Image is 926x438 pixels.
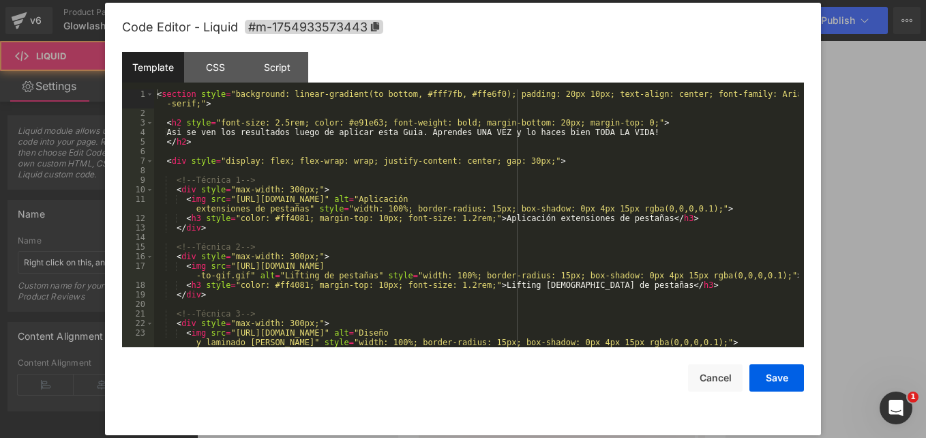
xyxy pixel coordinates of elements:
div: 7 [122,156,154,166]
div: 2 [122,108,154,118]
div: 13 [122,223,154,233]
div: 6 [122,147,154,156]
div: Script [246,52,308,83]
div: 5 [122,137,154,147]
div: 19 [122,290,154,300]
div: 20 [122,300,154,309]
div: 18 [122,280,154,290]
iframe: Intercom live chat [880,392,912,424]
div: Template [122,52,184,83]
span: 1 [908,392,918,403]
button: Cancel [688,364,743,392]
div: 9 [122,175,154,185]
span: Code Editor - Liquid [122,20,238,34]
div: 23 [122,328,154,347]
span: extensiones [147,20,249,42]
div: 4 [122,128,154,137]
div: 15 [122,242,154,252]
h1: 👀🔥 [10,281,317,322]
span: ¡Mira como se ve por dentro esta guía ÚNICA! [19,279,308,323]
div: 12 [122,214,154,223]
div: 22 [122,319,154,328]
div: 16 [122,252,154,261]
div: 10 [122,185,154,194]
span: Click to copy [245,20,383,34]
button: Save [749,364,804,392]
div: 21 [122,309,154,319]
div: 8 [122,166,154,175]
div: 14 [122,233,154,242]
div: 17 [122,261,154,280]
div: 11 [122,194,154,214]
span: coreana [97,44,169,67]
div: 3 [122,118,154,128]
div: 1 [122,89,154,108]
p: ¡Dominá las & la técnica más pedida en [GEOGRAPHIC_DATA] EN 14 DIAS! [10,19,317,93]
div: CSS [184,52,246,83]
